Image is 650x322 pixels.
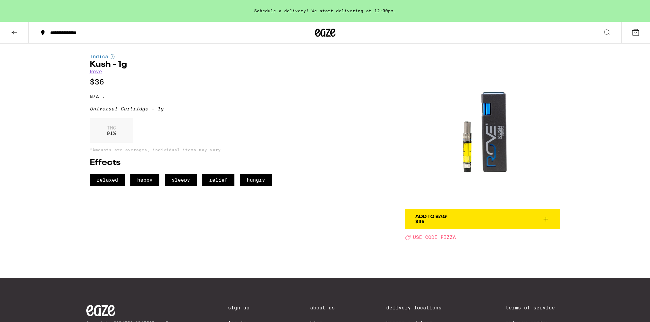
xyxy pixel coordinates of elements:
a: Sign Up [228,305,259,310]
span: happy [130,174,159,186]
p: $36 [90,78,302,86]
p: THC [107,125,116,131]
span: relaxed [90,174,125,186]
h1: Kush - 1g [90,61,302,69]
div: Add To Bag [415,214,447,219]
button: Add To Bag$36 [405,209,560,229]
img: Rove - Kush - 1g [405,54,560,209]
div: 91 % [90,118,133,143]
h2: Effects [90,159,302,167]
span: USE CODE PIZZA [413,235,456,240]
p: N/A . [90,94,302,99]
a: Rove [90,69,102,74]
a: About Us [310,305,335,310]
a: Delivery Locations [386,305,454,310]
a: Terms of Service [506,305,564,310]
div: Universal Cartridge - 1g [90,106,302,111]
p: *Amounts are averages, individual items may vary. [90,148,302,152]
div: Indica [90,54,302,59]
span: $36 [415,219,424,224]
img: indicaColor.svg [111,54,115,59]
span: sleepy [165,174,197,186]
span: hungry [240,174,272,186]
span: relief [202,174,234,186]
